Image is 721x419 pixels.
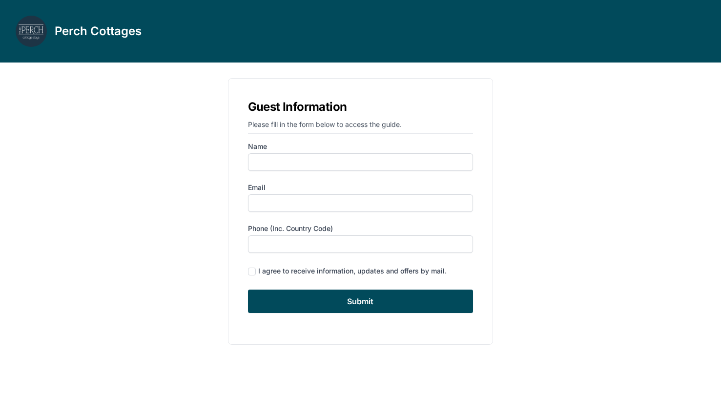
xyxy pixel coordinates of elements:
label: Phone (inc. country code) [248,224,474,233]
a: Perch Cottages [16,16,142,47]
h3: Perch Cottages [55,23,142,39]
h1: Guest Information [248,98,474,116]
p: Please fill in the form below to access the guide. [248,120,474,134]
img: lbscve6jyqy4usxktyb5b1icebv1 [16,16,47,47]
label: Email [248,183,474,192]
div: I agree to receive information, updates and offers by mail. [258,266,447,276]
label: Name [248,142,474,151]
input: Submit [248,290,474,313]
